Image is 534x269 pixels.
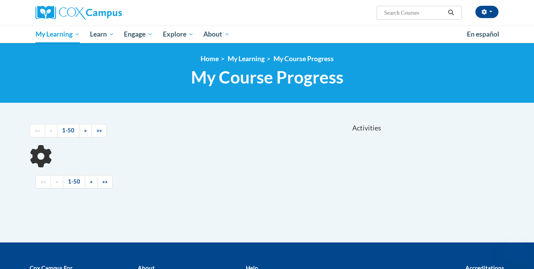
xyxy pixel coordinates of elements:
[119,25,158,43] a: Engage
[84,127,87,134] span: »
[475,6,499,18] button: Account Settings
[35,127,40,134] span: ««
[91,124,107,137] a: End
[90,178,93,185] span: »
[274,55,334,63] a: My Course Progress
[41,178,46,185] span: ««
[30,25,85,43] a: My Learning
[30,124,45,137] a: Begining
[85,175,98,189] a: Next
[201,55,219,63] a: Home
[79,124,92,137] a: Next
[56,178,58,185] span: «
[35,6,182,20] a: Cox Campus
[467,30,499,38] span: En español
[124,30,153,39] span: Engage
[503,238,528,263] iframe: Button to launch messaging window
[199,25,235,43] a: About
[45,124,57,137] a: Previous
[445,8,457,17] button: Search
[50,127,52,134] span: «
[352,124,381,132] span: Activities
[90,30,114,39] span: Learn
[35,30,80,39] span: My Learning
[203,30,230,39] span: About
[97,175,113,189] a: End
[35,175,51,189] a: Begining
[96,127,102,134] span: »»
[35,6,122,20] img: Cox Campus
[158,25,199,43] a: Explore
[85,25,119,43] a: Learn
[24,25,510,43] div: Main menu
[191,67,343,87] span: My Course Progress
[462,26,504,42] a: En español
[384,8,445,17] input: Search Courses
[63,175,85,189] a: 1-50
[57,124,79,137] a: 1-50
[163,30,194,39] span: Explore
[228,55,265,63] a: My Learning
[51,175,63,189] a: Previous
[102,178,108,185] span: »»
